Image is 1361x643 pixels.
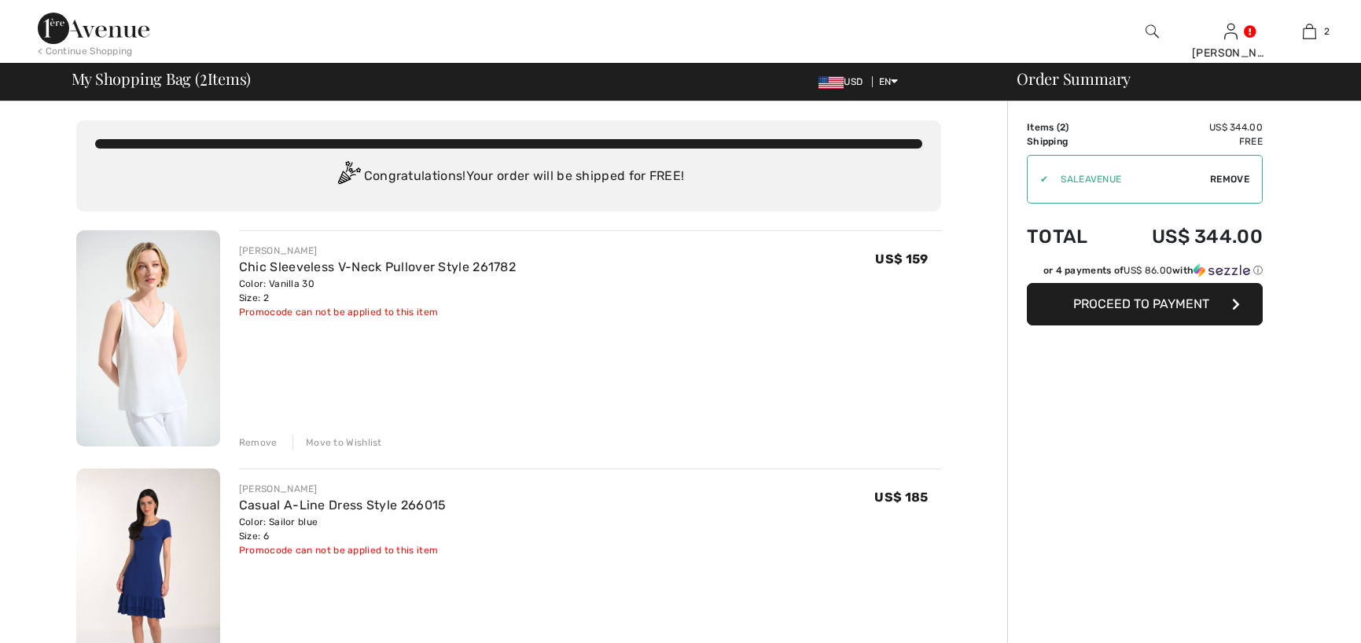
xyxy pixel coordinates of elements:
img: Sezzle [1194,263,1250,277]
td: Total [1027,210,1110,263]
button: Proceed to Payment [1027,283,1263,325]
div: Order Summary [998,71,1352,86]
div: [PERSON_NAME] [239,482,447,496]
div: Remove [239,435,278,450]
span: US$ 159 [875,252,928,266]
span: USD [818,76,869,87]
a: Chic Sleeveless V-Neck Pullover Style 261782 [239,259,516,274]
img: US Dollar [818,76,844,89]
span: EN [879,76,899,87]
a: 2 [1271,22,1348,41]
div: Promocode can not be applied to this item [239,305,516,319]
span: Proceed to Payment [1073,296,1209,311]
div: ✔ [1028,172,1048,186]
img: My Bag [1303,22,1316,41]
div: Color: Vanilla 30 Size: 2 [239,277,516,305]
input: Promo code [1048,156,1210,203]
span: My Shopping Bag ( Items) [72,71,252,86]
a: Sign In [1224,24,1238,39]
img: Chic Sleeveless V-Neck Pullover Style 261782 [76,230,220,446]
span: 2 [200,67,208,87]
img: Congratulation2.svg [333,161,364,193]
span: US$ 185 [874,490,928,505]
div: Move to Wishlist [292,435,382,450]
span: 2 [1060,122,1065,133]
div: [PERSON_NAME] [1192,45,1269,61]
img: search the website [1146,22,1159,41]
div: Color: Sailor blue Size: 6 [239,515,447,543]
td: US$ 344.00 [1110,120,1263,134]
td: US$ 344.00 [1110,210,1263,263]
div: or 4 payments ofUS$ 86.00withSezzle Click to learn more about Sezzle [1027,263,1263,283]
span: 2 [1324,24,1330,39]
div: Promocode can not be applied to this item [239,543,447,557]
span: Remove [1210,172,1249,186]
td: Free [1110,134,1263,149]
div: Congratulations! Your order will be shipped for FREE! [95,161,922,193]
div: < Continue Shopping [38,44,133,58]
div: or 4 payments of with [1043,263,1263,277]
td: Items ( ) [1027,120,1110,134]
img: 1ère Avenue [38,13,149,44]
td: Shipping [1027,134,1110,149]
div: [PERSON_NAME] [239,244,516,258]
img: My Info [1224,22,1238,41]
span: US$ 86.00 [1124,265,1172,276]
a: Casual A-Line Dress Style 266015 [239,498,447,513]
